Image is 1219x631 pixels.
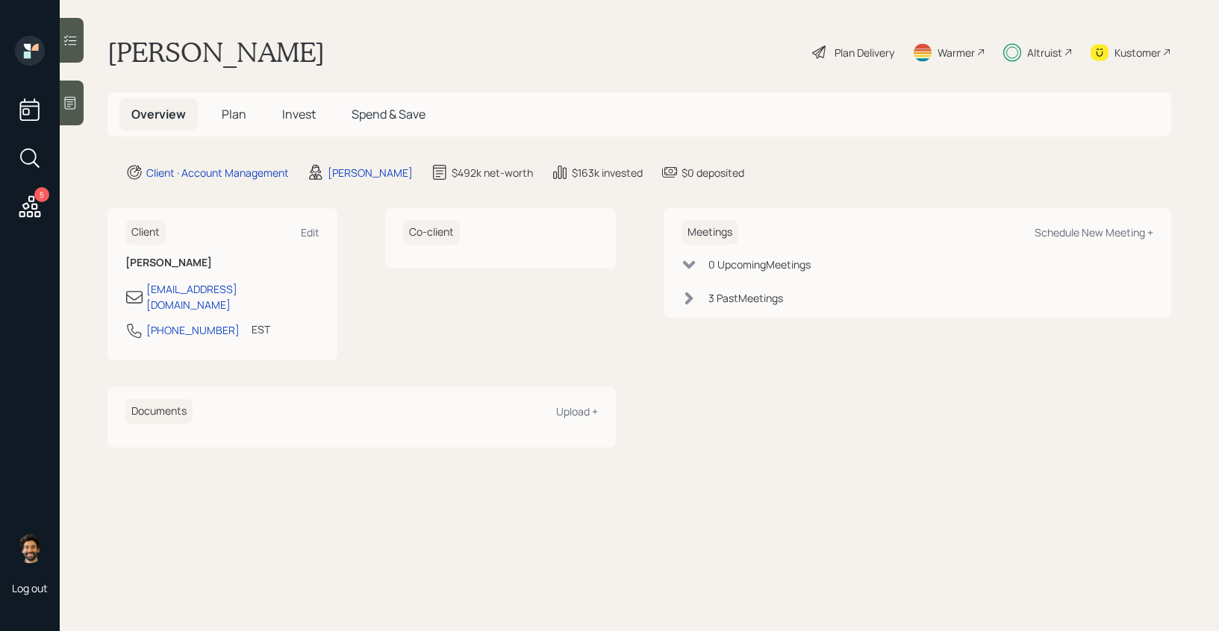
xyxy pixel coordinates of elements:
h1: [PERSON_NAME] [107,36,325,69]
h6: Meetings [682,220,738,245]
span: Spend & Save [352,106,425,122]
div: Altruist [1027,45,1062,60]
div: Upload + [556,404,598,418]
div: [PERSON_NAME] [328,165,413,180]
div: [PHONE_NUMBER] [146,322,240,338]
div: $492k net-worth [452,165,533,180]
div: Edit [301,225,319,239]
h6: Documents [125,399,193,424]
div: Client · Account Management [146,165,289,180]
h6: [PERSON_NAME] [125,257,319,269]
div: Schedule New Meeting + [1035,225,1153,239]
div: 5 [34,187,49,202]
div: 0 Upcoming Meeting s [708,257,811,272]
div: EST [252,321,270,337]
div: Plan Delivery [835,45,894,60]
span: Overview [131,106,186,122]
h6: Client [125,220,166,245]
div: $163k invested [572,165,643,180]
div: Log out [12,581,48,595]
div: Kustomer [1114,45,1161,60]
h6: Co-client [403,220,460,245]
div: Warmer [938,45,975,60]
div: $0 deposited [682,165,744,180]
span: Invest [282,106,316,122]
div: 3 Past Meeting s [708,290,783,306]
img: eric-schwartz-headshot.png [15,533,45,563]
span: Plan [222,106,246,122]
div: [EMAIL_ADDRESS][DOMAIN_NAME] [146,281,319,313]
